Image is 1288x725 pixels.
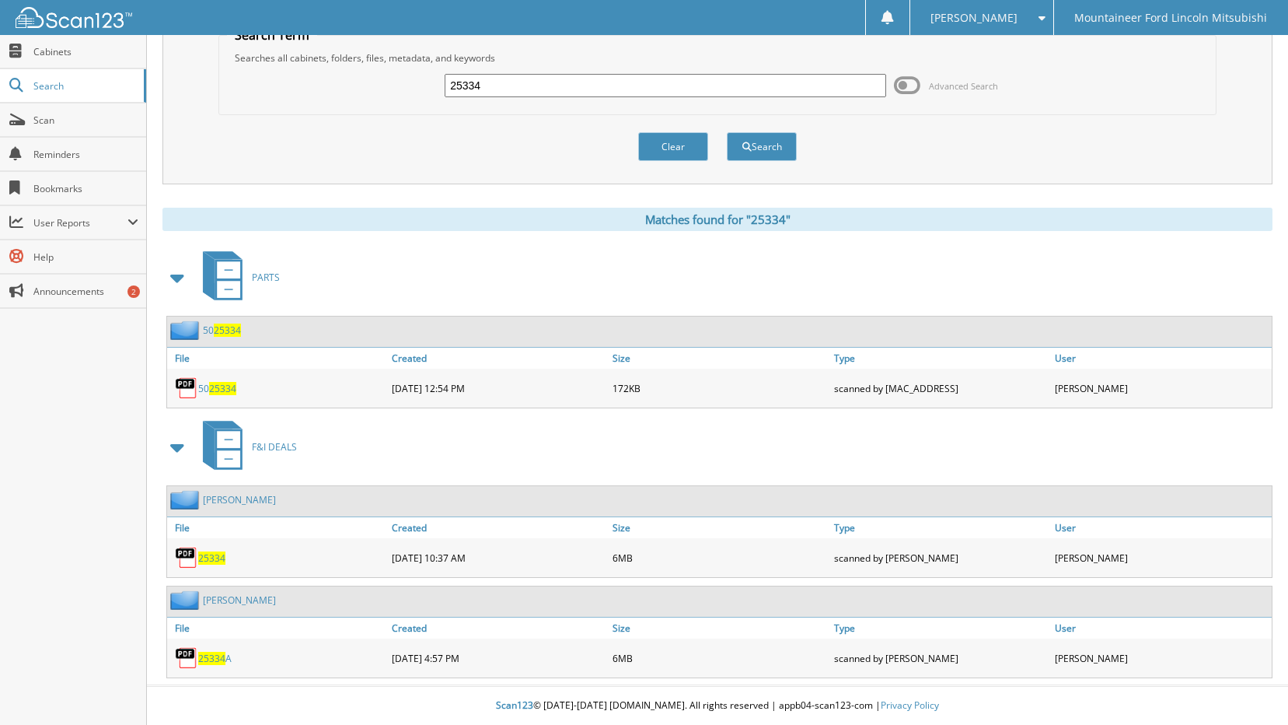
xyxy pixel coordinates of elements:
img: folder2.png [170,590,203,610]
div: scanned by [MAC_ADDRESS] [830,373,1051,404]
a: Type [830,618,1051,639]
a: 5025334 [203,324,241,337]
img: folder2.png [170,320,203,340]
img: PDF.png [175,377,198,400]
div: 172KB [609,373,829,404]
div: [DATE] 4:57 PM [388,643,609,674]
div: [DATE] 10:37 AM [388,542,609,573]
div: [PERSON_NAME] [1051,373,1272,404]
a: Type [830,348,1051,369]
a: Privacy Policy [881,699,939,712]
span: Mountaineer Ford Lincoln Mitsubishi [1074,13,1267,23]
span: 25334 [214,324,241,337]
span: Bookmarks [33,182,138,195]
a: Created [388,517,609,538]
span: Announcements [33,285,138,298]
div: 6MB [609,643,829,674]
div: 2 [127,285,140,298]
a: File [167,348,388,369]
a: Size [609,517,829,538]
div: 6MB [609,542,829,573]
span: 25334 [209,382,236,395]
div: [PERSON_NAME] [1051,542,1272,573]
a: F&I DEALS [194,416,297,478]
button: Search [727,132,797,161]
a: Created [388,348,609,369]
a: 5025334 [198,382,236,395]
span: Cabinets [33,45,138,58]
img: PDF.png [175,646,198,670]
div: [DATE] 12:54 PM [388,373,609,404]
div: scanned by [PERSON_NAME] [830,643,1051,674]
a: Size [609,618,829,639]
img: folder2.png [170,490,203,510]
a: 25334A [198,652,232,665]
a: User [1051,348,1272,369]
div: [PERSON_NAME] [1051,643,1272,674]
a: File [167,618,388,639]
a: [PERSON_NAME] [203,493,276,506]
a: File [167,517,388,538]
a: Size [609,348,829,369]
a: PARTS [194,247,280,308]
span: 25334 [198,652,225,665]
img: PDF.png [175,546,198,569]
a: Created [388,618,609,639]
span: Help [33,250,138,264]
button: Clear [638,132,708,161]
a: [PERSON_NAME] [203,594,276,607]
div: Searches all cabinets, folders, files, metadata, and keywords [227,51,1207,65]
div: scanned by [PERSON_NAME] [830,542,1051,573]
a: Type [830,517,1051,538]
div: Matches found for "25334" [162,208,1272,231]
span: Scan123 [496,699,533,712]
legend: Search Term [227,26,317,44]
span: Reminders [33,148,138,161]
a: 25334 [198,552,225,565]
span: PARTS [252,271,280,284]
img: scan123-logo-white.svg [16,7,132,28]
span: User Reports [33,216,127,229]
span: Advanced Search [929,80,998,92]
span: Search [33,79,136,93]
div: © [DATE]-[DATE] [DOMAIN_NAME]. All rights reserved | appb04-scan123-com | [147,687,1288,725]
a: User [1051,517,1272,538]
span: Scan [33,114,138,127]
a: User [1051,618,1272,639]
span: F&I DEALS [252,440,297,454]
span: [PERSON_NAME] [930,13,1017,23]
